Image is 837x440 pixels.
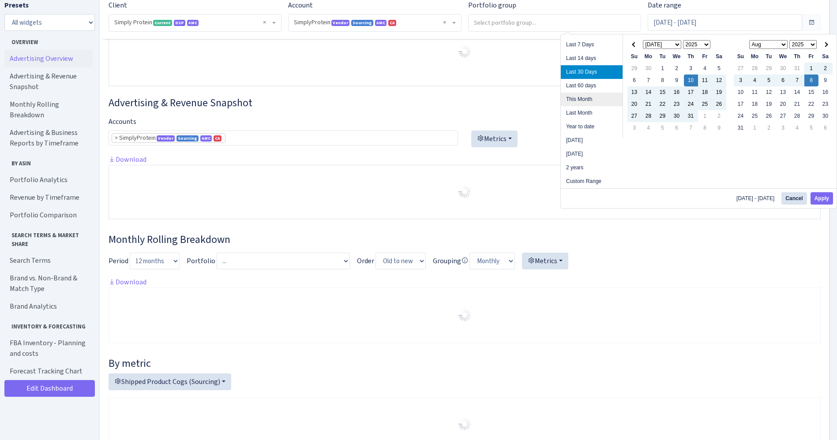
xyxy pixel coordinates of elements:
label: Period [109,256,128,266]
h3: Widget #2 [109,97,821,109]
td: 11 [698,75,712,86]
td: 25 [748,110,762,122]
th: Sa [712,51,726,63]
img: Preloader [458,45,472,59]
li: Custom Range [561,175,623,188]
a: Portfolio Comparison [4,206,93,224]
th: Th [684,51,698,63]
span: Simply Protein <span class="badge badge-success">Current</span><span class="badge badge-primary">... [114,18,270,27]
td: 21 [790,98,804,110]
img: Preloader [458,417,472,431]
span: AMC [187,20,199,26]
button: Cancel [781,192,807,205]
img: Preloader [458,185,472,199]
td: 4 [642,122,656,134]
li: 2 years [561,161,623,175]
li: Last Month [561,106,623,120]
td: 15 [656,86,670,98]
td: 5 [656,122,670,134]
span: Inventory & Forecasting [5,319,92,331]
td: 9 [712,122,726,134]
button: Shipped Product Cogs (Sourcing) [109,373,231,390]
td: 6 [776,75,790,86]
td: 6 [627,75,642,86]
button: Apply [811,192,833,205]
td: 2 [818,63,833,75]
li: This Month [561,93,623,106]
td: 31 [734,122,748,134]
li: Last 60 days [561,79,623,93]
td: 20 [776,98,790,110]
a: Monthly Rolling Breakdown [4,96,93,124]
td: 24 [684,98,698,110]
td: 7 [684,122,698,134]
td: 11 [748,86,762,98]
td: 15 [804,86,818,98]
th: Sa [818,51,833,63]
label: Portfolio [187,256,215,266]
li: [DATE] [561,147,623,161]
td: 8 [804,75,818,86]
h4: By metric [109,357,821,370]
a: Forecast Tracking Chart [4,362,93,380]
th: Mo [748,51,762,63]
td: 10 [684,75,698,86]
a: Download [109,277,146,287]
td: 30 [776,63,790,75]
label: Accounts [109,116,136,127]
td: 10 [734,86,748,98]
td: 3 [776,122,790,134]
td: 3 [734,75,748,86]
td: 9 [670,75,684,86]
span: Amazon Marketing Cloud [375,20,387,26]
td: 18 [748,98,762,110]
li: Last 7 Days [561,38,623,52]
th: Su [627,51,642,63]
td: 3 [684,63,698,75]
a: Download [109,155,146,164]
th: We [776,51,790,63]
td: 27 [734,63,748,75]
td: 5 [762,75,776,86]
span: Search Terms & Market Share [5,227,92,248]
li: SimplyProtein <span class="badge badge-primary">Vendor</span><span class="badge badge-info">Sourc... [112,133,225,143]
td: 22 [804,98,818,110]
td: 12 [762,86,776,98]
td: 27 [776,110,790,122]
span: Canada [214,135,221,142]
th: Th [790,51,804,63]
li: Year to date [561,120,623,134]
span: Simply Protein <span class="badge badge-success">Current</span><span class="badge badge-primary">... [109,15,281,31]
td: 9 [818,75,833,86]
span: Vendor [157,135,175,142]
td: 1 [698,110,712,122]
td: 13 [627,86,642,98]
td: 31 [684,110,698,122]
td: 19 [762,98,776,110]
td: 14 [642,86,656,98]
td: 30 [818,110,833,122]
span: Amazon Marketing Cloud [200,135,212,142]
th: Fr [804,51,818,63]
li: [DATE] [561,134,623,147]
td: 28 [790,110,804,122]
td: 29 [804,110,818,122]
td: 22 [656,98,670,110]
td: 16 [818,86,833,98]
a: Advertising & Revenue Snapshot [4,67,93,96]
td: 31 [790,63,804,75]
td: 30 [642,63,656,75]
span: DSP [174,20,185,26]
span: Sourcing [176,135,199,142]
td: 4 [790,122,804,134]
td: 29 [656,110,670,122]
h3: Widget #38 [109,233,821,246]
span: SimplyProtein <span class="badge badge-primary">Vendor</span><span class="badge badge-info">Sourc... [294,18,450,27]
td: 14 [790,86,804,98]
a: Portfolio Analytics [4,171,93,189]
a: Advertising & Business Reports by Timeframe [4,124,93,152]
td: 23 [670,98,684,110]
td: 2 [712,110,726,122]
span: Canada [388,20,396,26]
td: 5 [804,122,818,134]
